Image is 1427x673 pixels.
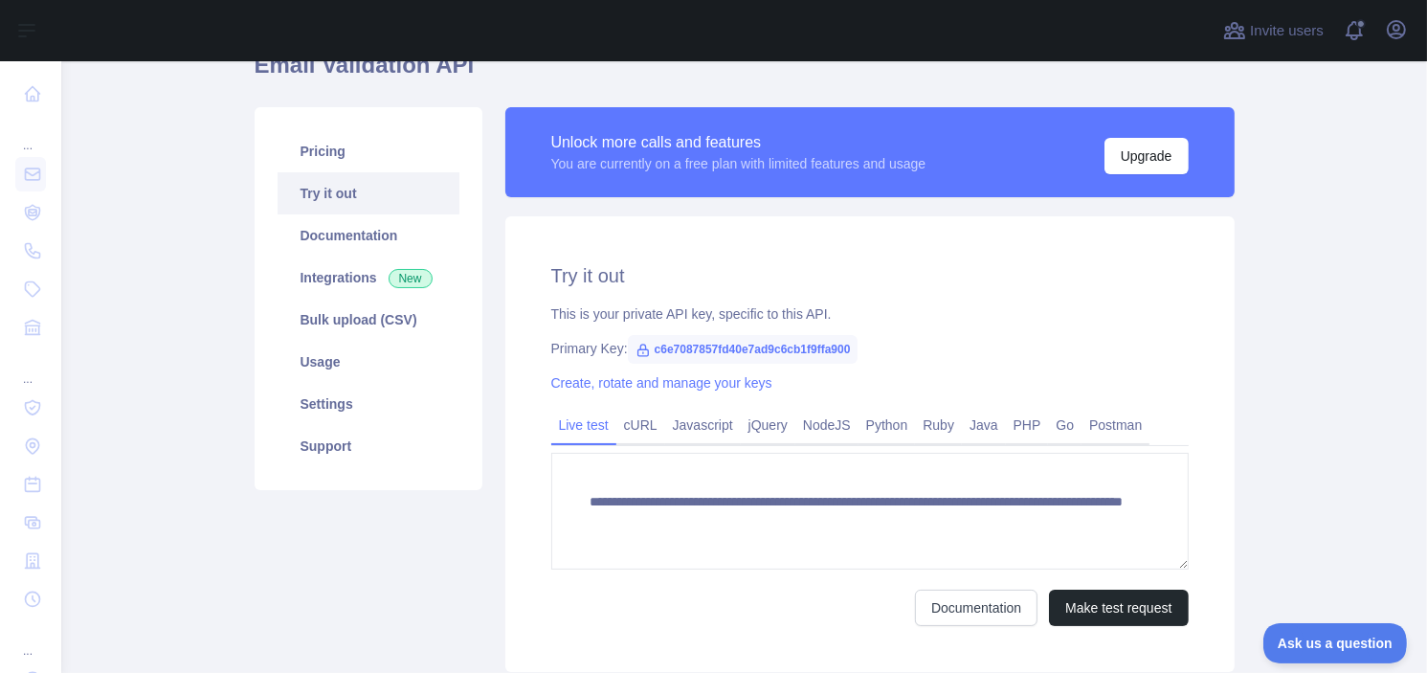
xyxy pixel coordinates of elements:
a: NodeJS [795,410,858,440]
button: Invite users [1219,15,1327,46]
a: Python [858,410,916,440]
iframe: Toggle Customer Support [1263,623,1408,663]
button: Make test request [1049,590,1188,626]
a: Integrations New [278,257,459,299]
h1: Email Validation API [255,50,1235,96]
a: Ruby [915,410,962,440]
a: PHP [1006,410,1049,440]
a: Javascript [665,410,741,440]
a: Documentation [278,214,459,257]
h2: Try it out [551,262,1189,289]
a: Settings [278,383,459,425]
div: ... [15,348,46,387]
a: Try it out [278,172,459,214]
a: cURL [616,410,665,440]
button: Upgrade [1104,138,1189,174]
div: Unlock more calls and features [551,131,926,154]
a: Live test [551,410,616,440]
a: jQuery [741,410,795,440]
div: This is your private API key, specific to this API. [551,304,1189,324]
div: ... [15,115,46,153]
a: Bulk upload (CSV) [278,299,459,341]
span: New [389,269,433,288]
a: Postman [1081,410,1149,440]
span: Invite users [1250,20,1324,42]
div: ... [15,620,46,659]
div: Primary Key: [551,339,1189,358]
div: You are currently on a free plan with limited features and usage [551,154,926,173]
a: Create, rotate and manage your keys [551,375,772,391]
a: Pricing [278,130,459,172]
a: Documentation [915,590,1037,626]
a: Java [962,410,1006,440]
a: Go [1048,410,1081,440]
a: Usage [278,341,459,383]
a: Support [278,425,459,467]
span: c6e7087857fd40e7ad9c6cb1f9ffa900 [628,335,858,364]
